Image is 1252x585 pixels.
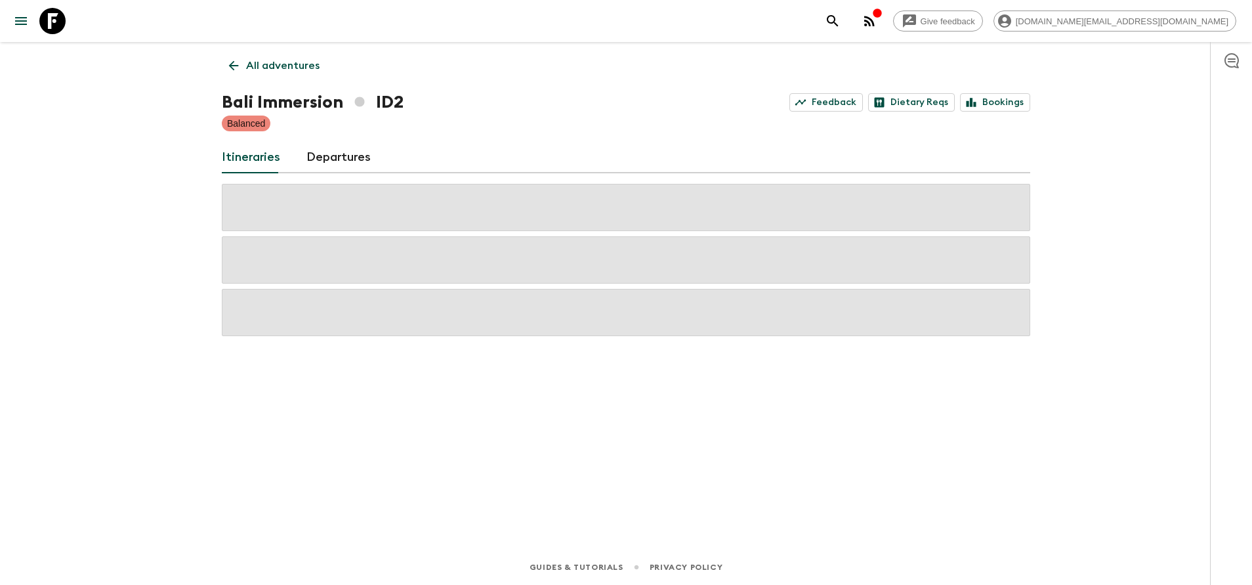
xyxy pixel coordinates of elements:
a: Itineraries [222,142,280,173]
button: menu [8,8,34,34]
div: [DOMAIN_NAME][EMAIL_ADDRESS][DOMAIN_NAME] [993,11,1236,32]
a: Departures [306,142,371,173]
span: Give feedback [913,16,982,26]
p: Balanced [227,117,265,130]
a: Guides & Tutorials [530,560,623,574]
p: All adventures [246,58,320,74]
a: All adventures [222,53,327,79]
h1: Bali Immersion ID2 [222,89,404,116]
a: Feedback [789,93,863,112]
a: Dietary Reqs [868,93,955,112]
span: [DOMAIN_NAME][EMAIL_ADDRESS][DOMAIN_NAME] [1009,16,1236,26]
button: search adventures [820,8,846,34]
a: Privacy Policy [650,560,722,574]
a: Bookings [960,93,1030,112]
a: Give feedback [893,11,983,32]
